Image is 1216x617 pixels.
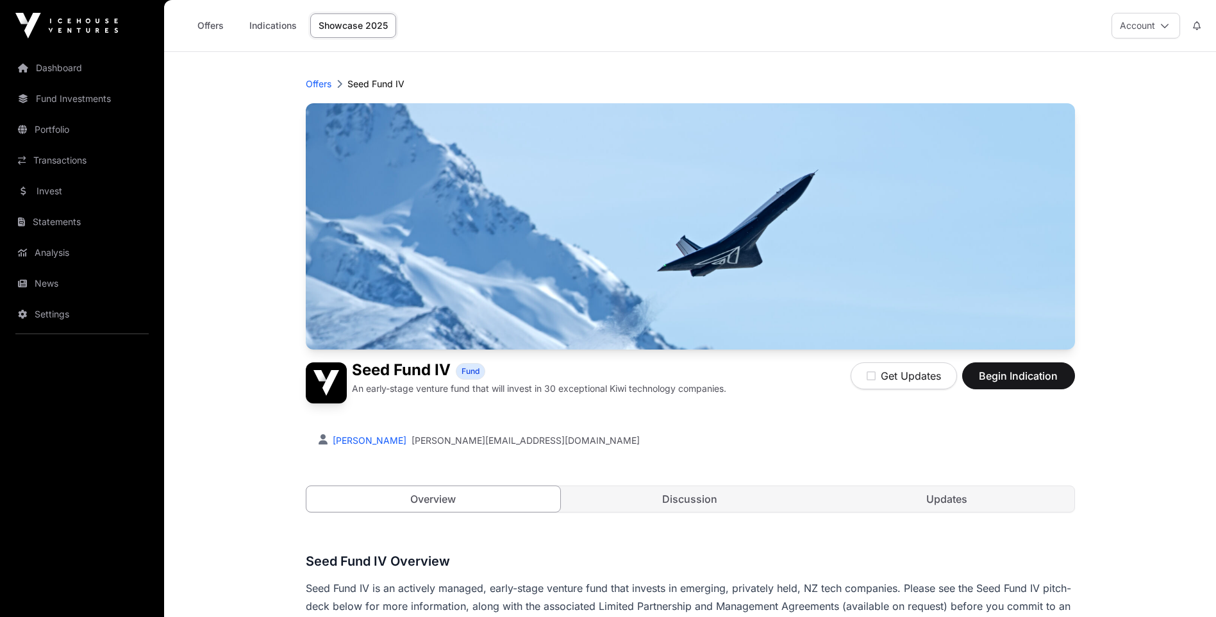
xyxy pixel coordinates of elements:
[310,13,396,38] a: Showcase 2025
[978,368,1059,384] span: Begin Indication
[851,362,957,389] button: Get Updates
[306,78,331,90] a: Offers
[10,146,154,174] a: Transactions
[1112,13,1180,38] button: Account
[352,362,451,380] h1: Seed Fund IV
[306,486,562,512] a: Overview
[10,54,154,82] a: Dashboard
[185,13,236,38] a: Offers
[563,486,817,512] a: Discussion
[820,486,1074,512] a: Updates
[306,362,347,403] img: Seed Fund IV
[330,435,406,446] a: [PERSON_NAME]
[462,366,479,376] span: Fund
[10,85,154,113] a: Fund Investments
[962,375,1075,388] a: Begin Indication
[10,177,154,205] a: Invest
[352,382,726,395] p: An early-stage venture fund that will invest in 30 exceptional Kiwi technology companies.
[10,269,154,298] a: News
[15,13,118,38] img: Icehouse Ventures Logo
[241,13,305,38] a: Indications
[306,551,1075,571] h3: Seed Fund IV Overview
[1152,555,1216,617] iframe: Chat Widget
[10,115,154,144] a: Portfolio
[412,434,640,447] a: [PERSON_NAME][EMAIL_ADDRESS][DOMAIN_NAME]
[962,362,1075,389] button: Begin Indication
[306,103,1075,350] img: Seed Fund IV
[10,239,154,267] a: Analysis
[10,208,154,236] a: Statements
[306,486,1074,512] nav: Tabs
[347,78,404,90] p: Seed Fund IV
[10,300,154,328] a: Settings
